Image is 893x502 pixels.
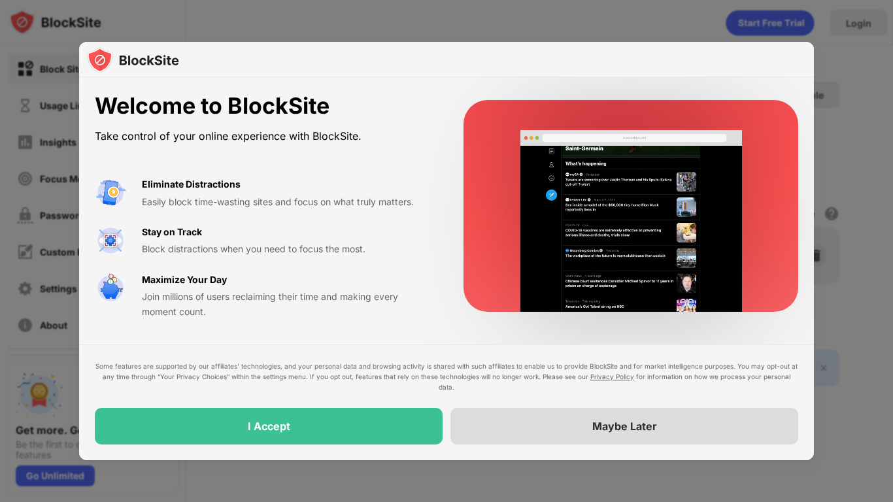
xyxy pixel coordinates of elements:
img: value-safe-time.svg [95,273,126,304]
div: I Accept [248,420,290,433]
div: Block distractions when you need to focus the most. [142,242,432,256]
a: Privacy Policy [590,373,634,380]
div: Eliminate Distractions [142,177,241,192]
img: value-focus.svg [95,225,126,256]
img: logo-blocksite.svg [87,47,179,73]
div: Easily block time-wasting sites and focus on what truly matters. [142,195,432,209]
div: Join millions of users reclaiming their time and making every moment count. [142,290,432,319]
div: Maybe Later [592,420,657,433]
div: Stay on Track [142,225,202,239]
div: Maximize Your Day [142,273,227,287]
img: value-avoid-distractions.svg [95,177,126,209]
div: Take control of your online experience with BlockSite. [95,127,432,146]
div: Welcome to BlockSite [95,93,432,120]
div: Some features are supported by our affiliates’ technologies, and your personal data and browsing ... [95,361,798,392]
